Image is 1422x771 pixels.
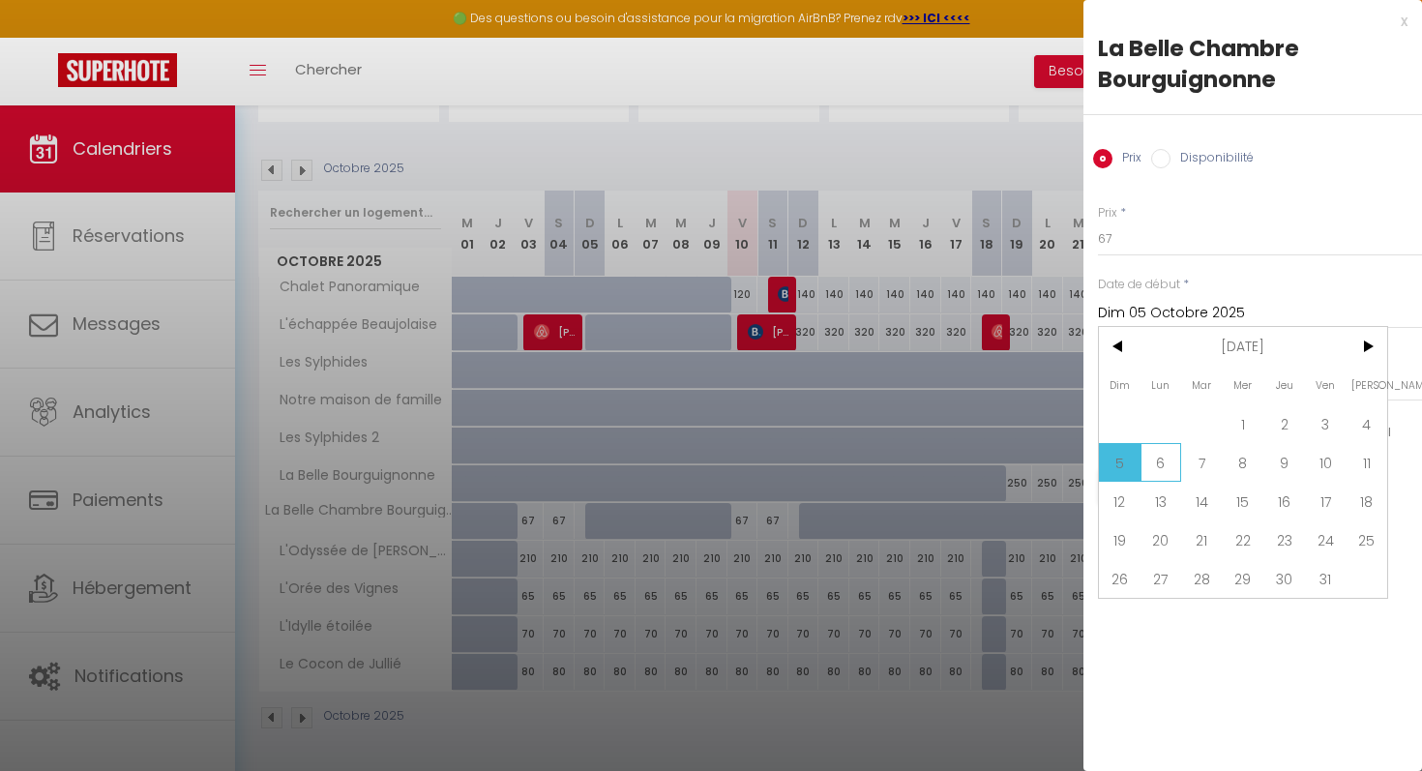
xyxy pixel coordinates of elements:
span: 17 [1305,482,1347,520]
span: 25 [1346,520,1387,559]
span: 9 [1263,443,1305,482]
span: < [1099,327,1141,366]
label: Prix [1112,149,1141,170]
label: Disponibilité [1170,149,1254,170]
span: 15 [1223,482,1264,520]
span: > [1346,327,1387,366]
span: 29 [1223,559,1264,598]
span: 2 [1263,404,1305,443]
span: 8 [1223,443,1264,482]
span: 21 [1181,520,1223,559]
span: 16 [1263,482,1305,520]
span: 28 [1181,559,1223,598]
span: Ven [1305,366,1347,404]
span: 6 [1141,443,1182,482]
span: 7 [1181,443,1223,482]
span: [PERSON_NAME] [1346,366,1387,404]
div: x [1083,10,1407,33]
label: Prix [1098,204,1117,222]
span: 30 [1263,559,1305,598]
span: 27 [1141,559,1182,598]
span: [DATE] [1141,327,1347,366]
span: 31 [1305,559,1347,598]
span: 14 [1181,482,1223,520]
span: 4 [1346,404,1387,443]
span: 10 [1305,443,1347,482]
span: 11 [1346,443,1387,482]
span: 26 [1099,559,1141,598]
span: 19 [1099,520,1141,559]
label: Date de début [1098,276,1180,294]
span: 3 [1305,404,1347,443]
span: 23 [1263,520,1305,559]
span: 12 [1099,482,1141,520]
span: Jeu [1263,366,1305,404]
span: 5 [1099,443,1141,482]
span: 18 [1346,482,1387,520]
span: 13 [1141,482,1182,520]
div: La Belle Chambre Bourguignonne [1098,33,1407,95]
span: 24 [1305,520,1347,559]
span: 20 [1141,520,1182,559]
span: Lun [1141,366,1182,404]
span: Dim [1099,366,1141,404]
span: Mar [1181,366,1223,404]
span: 22 [1223,520,1264,559]
span: Mer [1223,366,1264,404]
span: 1 [1223,404,1264,443]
